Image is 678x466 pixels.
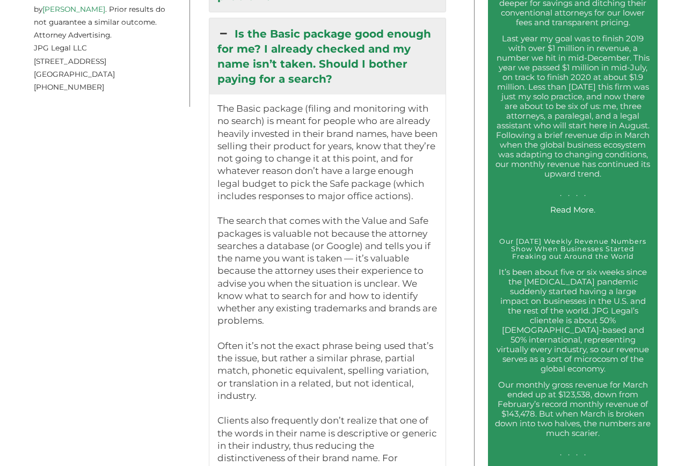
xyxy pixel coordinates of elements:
[209,18,446,94] a: Is the Basic package good enough for me? I already checked and my name isn’t taken. Should I both...
[42,5,105,13] a: [PERSON_NAME]
[495,380,651,457] p: Our monthly gross revenue for March ended up at $123,538, down from February’s record monthly rev...
[34,31,112,39] span: Attorney Advertising.
[34,57,106,65] span: [STREET_ADDRESS]
[550,205,595,215] a: Read More.
[34,83,104,91] span: [PHONE_NUMBER]
[34,43,87,52] span: JPG Legal LLC
[495,267,651,374] p: It’s been about five or six weeks since the [MEDICAL_DATA] pandemic suddenly started having a lar...
[495,34,651,198] p: Last year my goal was to finish 2019 with over $1 million in revenue, a number we hit in mid-Dece...
[499,237,646,260] a: Our [DATE] Weekly Revenue Numbers Show When Businesses Started Freaking out Around the World
[34,70,115,78] span: [GEOGRAPHIC_DATA]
